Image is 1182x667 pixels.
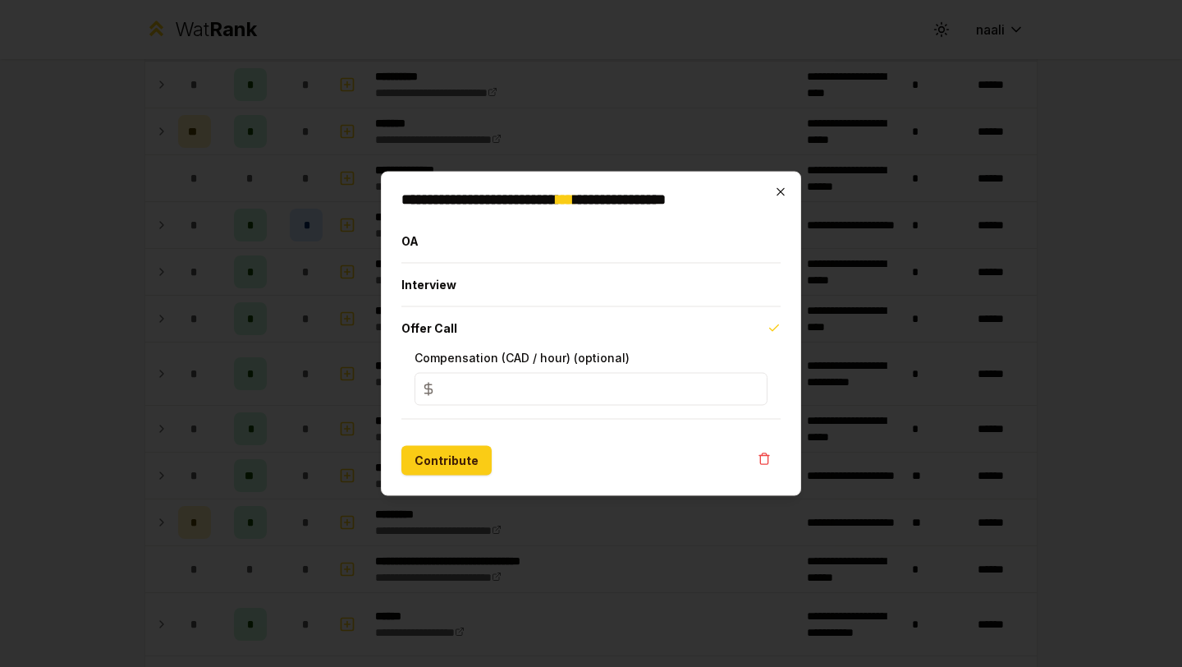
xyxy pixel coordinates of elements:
button: Contribute [401,446,492,476]
div: Offer Call [401,350,781,419]
button: Interview [401,264,781,306]
button: OA [401,220,781,263]
label: Compensation (CAD / hour) (optional) [415,351,630,365]
button: Offer Call [401,307,781,350]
